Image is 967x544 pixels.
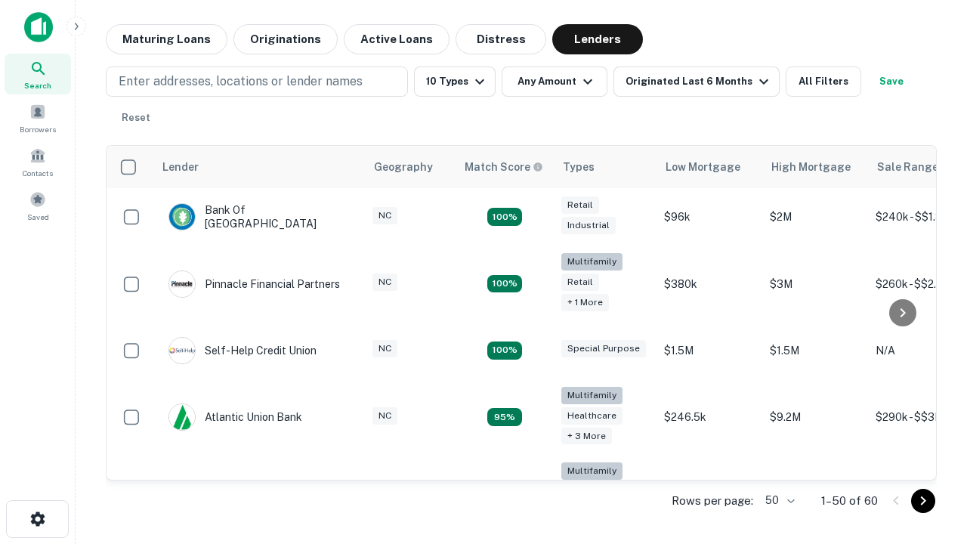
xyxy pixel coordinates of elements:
div: Multifamily [561,387,623,404]
th: Types [554,146,657,188]
th: Low Mortgage [657,146,762,188]
img: picture [169,204,195,230]
td: $1.5M [657,322,762,379]
button: Save your search to get updates of matches that match your search criteria. [867,66,916,97]
div: Matching Properties: 11, hasApolloMatch: undefined [487,342,522,360]
img: picture [169,271,195,297]
p: 1–50 of 60 [821,492,878,510]
td: $9.2M [762,379,868,456]
div: Special Purpose [561,340,646,357]
td: $2M [762,188,868,246]
button: Distress [456,24,546,54]
td: $246k [657,455,762,531]
button: Enter addresses, locations or lender names [106,66,408,97]
p: Enter addresses, locations or lender names [119,73,363,91]
div: Lender [162,158,199,176]
button: Any Amount [502,66,607,97]
span: Saved [27,211,49,223]
th: Geography [365,146,456,188]
img: picture [169,404,195,430]
div: High Mortgage [771,158,851,176]
div: Retail [561,274,599,291]
img: picture [169,338,195,363]
div: Originated Last 6 Months [626,73,773,91]
div: Retail [561,196,599,214]
th: Capitalize uses an advanced AI algorithm to match your search with the best lender. The match sco... [456,146,554,188]
span: Contacts [23,167,53,179]
div: Pinnacle Financial Partners [168,270,340,298]
div: Matching Properties: 17, hasApolloMatch: undefined [487,275,522,293]
div: NC [372,340,397,357]
td: $380k [657,246,762,322]
div: Matching Properties: 15, hasApolloMatch: undefined [487,208,522,226]
button: Active Loans [344,24,450,54]
div: Healthcare [561,407,623,425]
button: Lenders [552,24,643,54]
th: High Mortgage [762,146,868,188]
div: NC [372,274,397,291]
div: Bank Of [GEOGRAPHIC_DATA] [168,203,350,230]
div: Types [563,158,595,176]
td: $96k [657,188,762,246]
div: Low Mortgage [666,158,740,176]
span: Borrowers [20,123,56,135]
span: Search [24,79,51,91]
button: Reset [112,103,160,133]
button: Go to next page [911,489,935,513]
td: $1.5M [762,322,868,379]
button: Originated Last 6 Months [613,66,780,97]
td: $3M [762,246,868,322]
div: Multifamily [561,462,623,480]
a: Borrowers [5,97,71,138]
a: Search [5,54,71,94]
button: Originations [233,24,338,54]
a: Saved [5,185,71,226]
div: The Fidelity Bank [168,480,291,507]
div: 50 [759,490,797,512]
p: Rows per page: [672,492,753,510]
div: Industrial [561,217,616,234]
iframe: Chat Widget [891,375,967,447]
div: NC [372,407,397,425]
img: capitalize-icon.png [24,12,53,42]
th: Lender [153,146,365,188]
div: Matching Properties: 9, hasApolloMatch: undefined [487,408,522,426]
button: All Filters [786,66,861,97]
div: + 3 more [561,428,612,445]
a: Contacts [5,141,71,182]
div: Geography [374,158,433,176]
h6: Match Score [465,159,540,175]
td: $3.2M [762,455,868,531]
div: Atlantic Union Bank [168,403,302,431]
div: NC [372,207,397,224]
button: 10 Types [414,66,496,97]
div: Self-help Credit Union [168,337,317,364]
td: $246.5k [657,379,762,456]
button: Maturing Loans [106,24,227,54]
div: Sale Range [877,158,938,176]
div: Multifamily [561,253,623,270]
div: + 1 more [561,294,609,311]
div: Capitalize uses an advanced AI algorithm to match your search with the best lender. The match sco... [465,159,543,175]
